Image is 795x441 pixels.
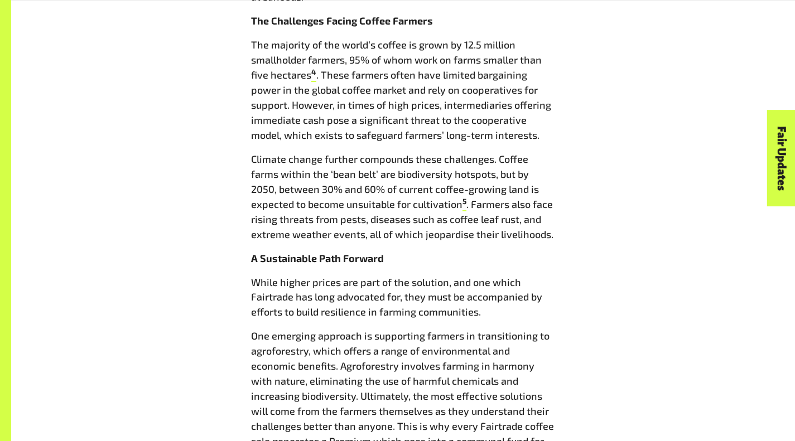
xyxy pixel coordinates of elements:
[251,14,433,27] strong: The Challenges Facing Coffee Farmers
[251,152,556,242] p: Climate change further compounds these challenges. Coffee farms within the ‘bean belt’ are biodiv...
[251,37,556,143] p: The majority of the world’s coffee is grown by 12.5 million smallholder farmers, 95% of whom work...
[251,275,556,320] p: While higher prices are part of the solution, and one which Fairtrade has long advocated for, the...
[251,252,384,264] strong: A Sustainable Path Forward
[311,67,316,76] sup: 4
[462,197,466,206] sup: 5
[311,69,316,82] a: 4
[462,198,466,211] a: 5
